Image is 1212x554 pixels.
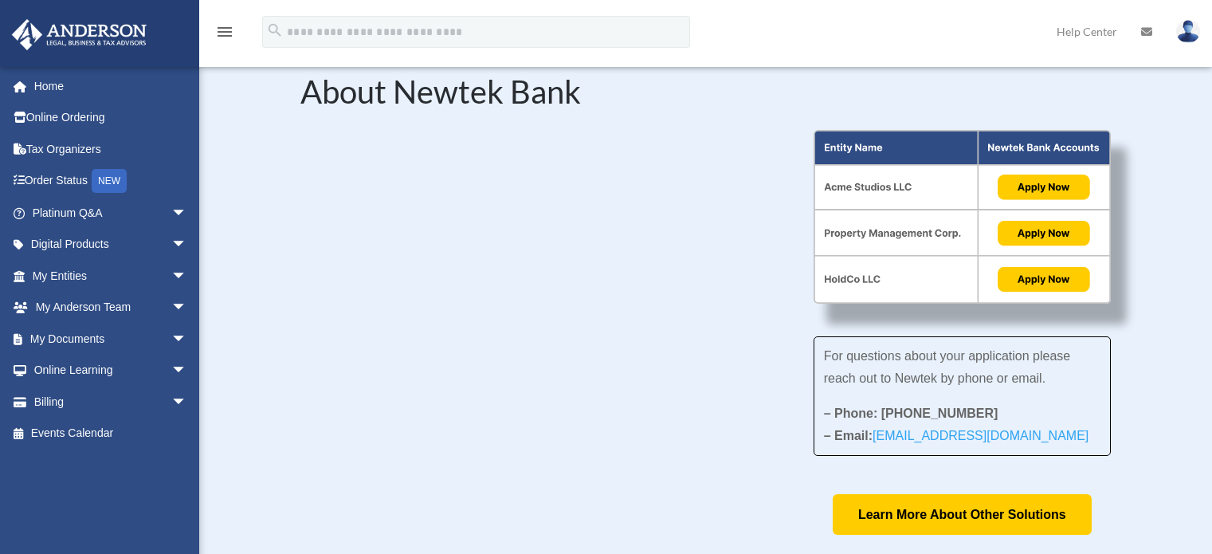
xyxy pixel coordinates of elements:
[215,22,234,41] i: menu
[171,323,203,356] span: arrow_drop_down
[171,386,203,418] span: arrow_drop_down
[11,133,211,165] a: Tax Organizers
[11,418,211,450] a: Events Calendar
[11,229,211,261] a: Digital Productsarrow_drop_down
[215,28,234,41] a: menu
[171,260,203,293] span: arrow_drop_down
[171,355,203,387] span: arrow_drop_down
[824,349,1071,385] span: For questions about your application please reach out to Newtek by phone or email.
[171,197,203,230] span: arrow_drop_down
[11,197,211,229] a: Platinum Q&Aarrow_drop_down
[11,165,211,198] a: Order StatusNEW
[171,229,203,261] span: arrow_drop_down
[11,355,211,387] a: Online Learningarrow_drop_down
[11,323,211,355] a: My Documentsarrow_drop_down
[833,494,1092,535] a: Learn More About Other Solutions
[171,292,203,324] span: arrow_drop_down
[7,19,151,50] img: Anderson Advisors Platinum Portal
[11,386,211,418] a: Billingarrow_drop_down
[92,169,127,193] div: NEW
[11,260,211,292] a: My Entitiesarrow_drop_down
[300,130,769,394] iframe: NewtekOne and Newtek Bank's Partnership with Anderson Advisors
[824,429,1089,442] strong: – Email:
[11,70,211,102] a: Home
[824,407,998,420] strong: – Phone: [PHONE_NUMBER]
[266,22,284,39] i: search
[11,292,211,324] a: My Anderson Teamarrow_drop_down
[300,76,1111,116] h2: About Newtek Bank
[1176,20,1200,43] img: User Pic
[11,102,211,134] a: Online Ordering
[814,130,1111,304] img: About Partnership Graphic (3)
[873,429,1088,450] a: [EMAIL_ADDRESS][DOMAIN_NAME]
